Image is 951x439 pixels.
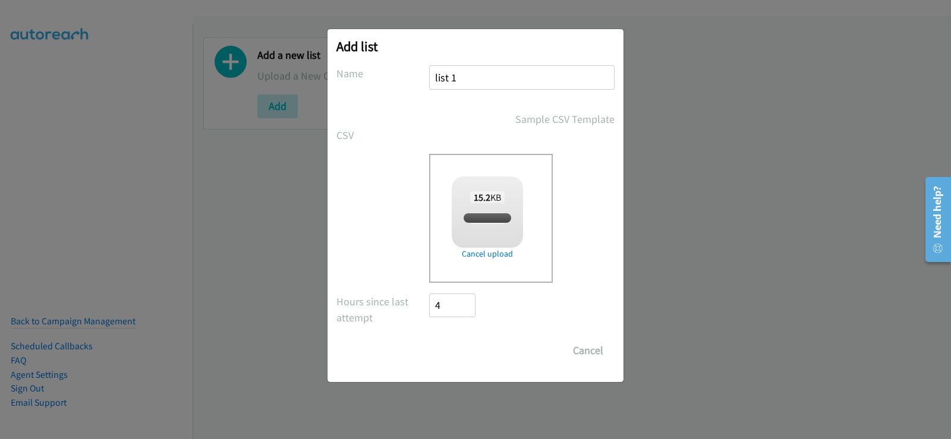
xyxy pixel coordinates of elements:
iframe: Resource Center [917,172,951,267]
span: NiCE.csv [470,213,504,224]
label: CSV [336,127,429,143]
span: KB [470,191,505,203]
a: Sample CSV Template [515,111,615,127]
h2: Add list [336,38,615,55]
label: Hours since last attempt [336,293,429,326]
a: Cancel upload [452,248,523,260]
label: Name [336,65,429,81]
strong: 15.2 [474,191,490,203]
button: Cancel [562,339,615,362]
